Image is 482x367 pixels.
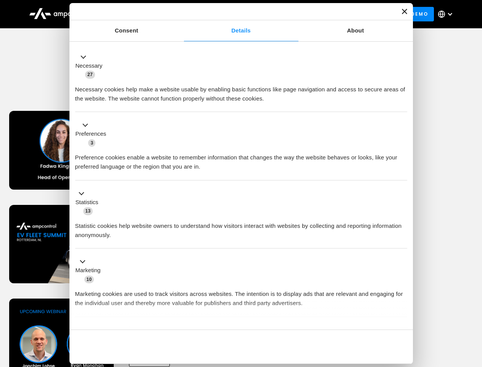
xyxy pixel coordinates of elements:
button: Close banner [402,9,407,14]
div: Marketing cookies are used to track visitors across websites. The intention is to display ads tha... [75,284,407,308]
button: Necessary (27) [75,52,107,79]
span: 2 [126,326,133,334]
a: About [298,20,413,41]
a: Consent [69,20,184,41]
div: Statistic cookies help website owners to understand how visitors interact with websites by collec... [75,216,407,240]
button: Statistics (13) [75,189,103,216]
span: 3 [88,139,95,147]
div: Preference cookies enable a website to remember information that changes the way the website beha... [75,147,407,171]
button: Okay [297,336,407,358]
span: 13 [83,207,93,215]
button: Unclassified (2) [75,325,138,335]
span: 10 [84,276,94,283]
button: Preferences (3) [75,121,111,148]
a: Details [184,20,298,41]
label: Statistics [76,198,98,207]
label: Necessary [76,62,103,70]
div: Necessary cookies help make a website usable by enabling basic functions like page navigation and... [75,79,407,103]
button: Marketing (10) [75,257,105,284]
span: 27 [85,71,95,78]
h1: Upcoming Webinars [9,77,473,96]
label: Marketing [76,266,101,275]
label: Preferences [76,130,106,138]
